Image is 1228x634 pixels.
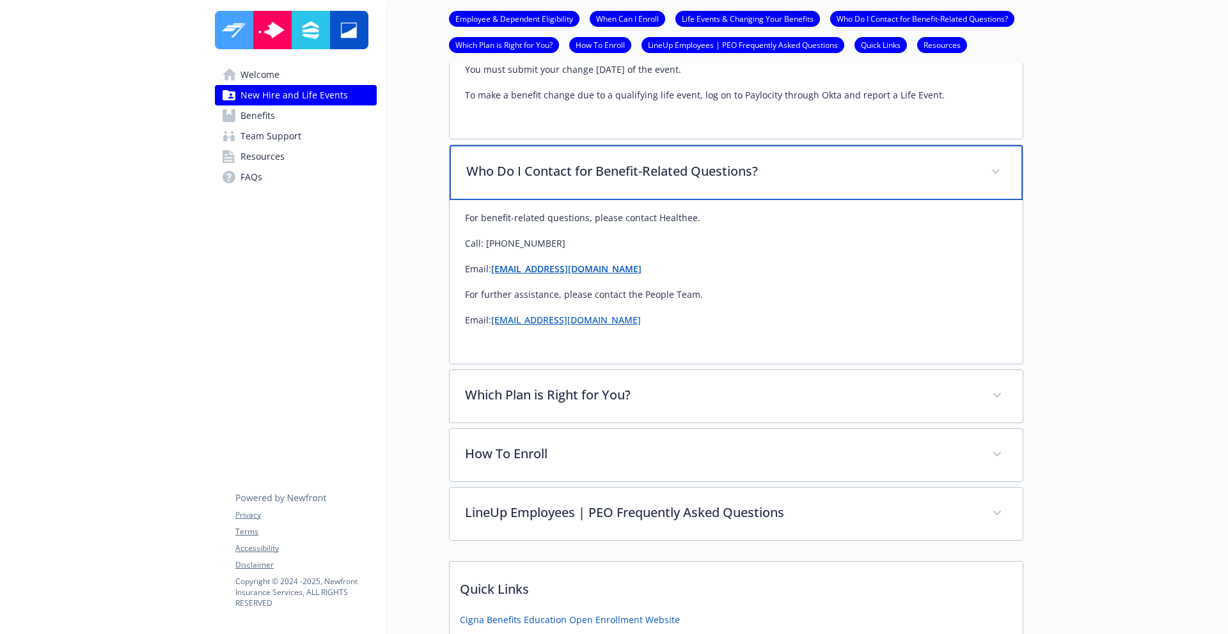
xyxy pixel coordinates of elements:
[215,85,377,105] a: New Hire and Life Events
[449,12,579,24] a: Employee & Dependent Eligibility
[465,62,1007,77] p: You must submit your change [DATE] of the event.
[465,236,1007,251] p: Call: [PHONE_NUMBER]
[240,85,348,105] span: New Hire and Life Events
[465,261,1007,277] p: Email:
[235,526,376,537] a: Terms
[240,167,262,187] span: FAQs
[569,38,631,50] a: How To Enroll
[240,146,285,167] span: Resources
[235,509,376,521] a: Privacy
[240,65,279,85] span: Welcome
[590,12,665,24] a: When Can I Enroll
[465,503,977,522] p: LineUp Employees | PEO Frequently Asked Questions
[465,88,1007,103] p: To make a benefit change due to a qualifying life event, log on to Paylocity through Okta and rep...
[460,613,680,626] a: Cigna Benefits Education Open Enrollment Website
[491,263,642,275] a: [EMAIL_ADDRESS][DOMAIN_NAME]
[642,38,844,50] a: LineUp Employees | PEO Frequently Asked Questions
[235,576,376,608] p: Copyright © 2024 - 2025 , Newfront Insurance Services, ALL RIGHTS RESERVED
[235,543,376,554] a: Accessibility
[450,488,1023,540] div: LineUp Employees | PEO Frequently Asked Questions
[450,370,1023,422] div: Which Plan is Right for You?
[215,126,377,146] a: Team Support
[830,12,1014,24] a: Who Do I Contact for Benefit-Related Questions?
[465,444,977,463] p: How To Enroll
[215,105,377,126] a: Benefits
[466,162,975,181] p: Who Do I Contact for Benefit-Related Questions?
[240,126,301,146] span: Team Support
[854,38,907,50] a: Quick Links
[465,385,977,405] p: Which Plan is Right for You?
[917,38,967,50] a: Resources
[215,167,377,187] a: FAQs
[450,429,1023,481] div: How To Enroll
[240,105,275,126] span: Benefits
[215,146,377,167] a: Resources
[450,562,1023,609] p: Quick Links
[491,314,641,326] a: [EMAIL_ADDRESS][DOMAIN_NAME]
[465,210,1007,226] p: For benefit-related questions, please contact Healthee.
[465,313,1007,328] p: Email:
[449,38,559,50] a: Which Plan is Right for You?
[215,65,377,85] a: Welcome
[235,559,376,571] a: Disclaimer
[450,200,1023,364] div: Who Do I Contact for Benefit-Related Questions?
[450,145,1023,200] div: Who Do I Contact for Benefit-Related Questions?
[465,287,1007,302] p: For further assistance, please contact the People Team.
[675,12,820,24] a: Life Events & Changing Your Benefits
